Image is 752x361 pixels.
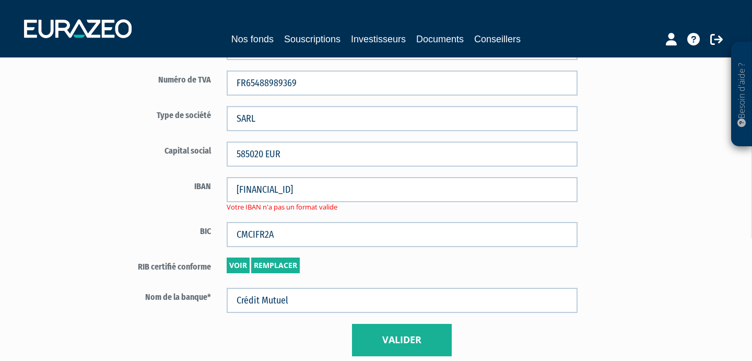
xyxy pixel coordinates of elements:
[97,106,219,122] label: Type de société
[97,177,219,193] label: IBAN
[474,32,521,46] a: Conseillers
[227,202,337,212] span: Votre IBAN n'a pas un format valide
[352,324,452,356] button: Valider
[97,142,219,157] label: Capital social
[24,19,132,38] img: 1732889491-logotype_eurazeo_blanc_rvb.png
[736,48,748,142] p: Besoin d'aide ?
[227,258,250,273] a: Voir
[251,258,300,273] a: Remplacer
[97,222,219,238] label: BIC
[97,288,219,304] label: Nom de la banque*
[351,32,406,46] a: Investisseurs
[231,32,274,46] a: Nos fonds
[416,32,464,46] a: Documents
[97,258,219,273] label: RIB certifié conforme
[284,32,340,46] a: Souscriptions
[97,71,219,86] label: Numéro de TVA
